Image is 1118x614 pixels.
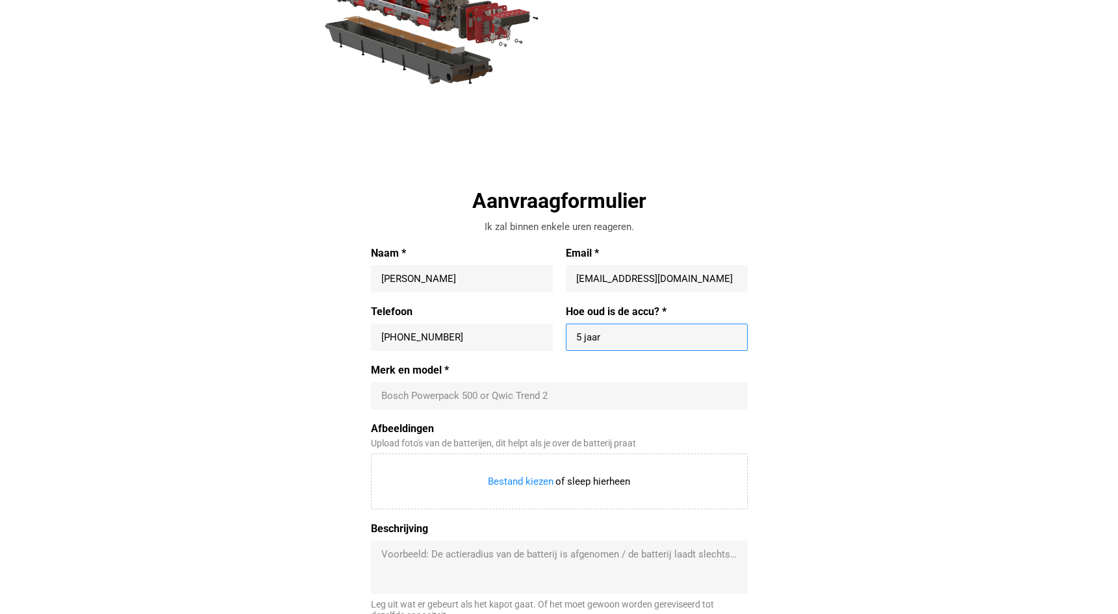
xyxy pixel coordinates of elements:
label: Merk en model * [371,364,748,377]
div: Upload foto's van de batterijen, dit helpt als je over de batterij praat [371,438,748,449]
input: Email * [576,272,737,285]
label: Email * [566,247,748,260]
label: Telefoon [371,305,553,318]
input: Merk en model * [381,389,737,402]
input: Naam * [381,272,542,285]
label: Afbeeldingen [371,422,748,435]
label: Hoe oud is de accu? * [566,305,748,318]
input: +31 647493275 [381,331,542,344]
label: Beschrijving [371,522,748,535]
div: Ik zal binnen enkele uren reageren. [371,220,748,234]
div: Aanvraagformulier [371,187,748,214]
label: Naam * [371,247,553,260]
